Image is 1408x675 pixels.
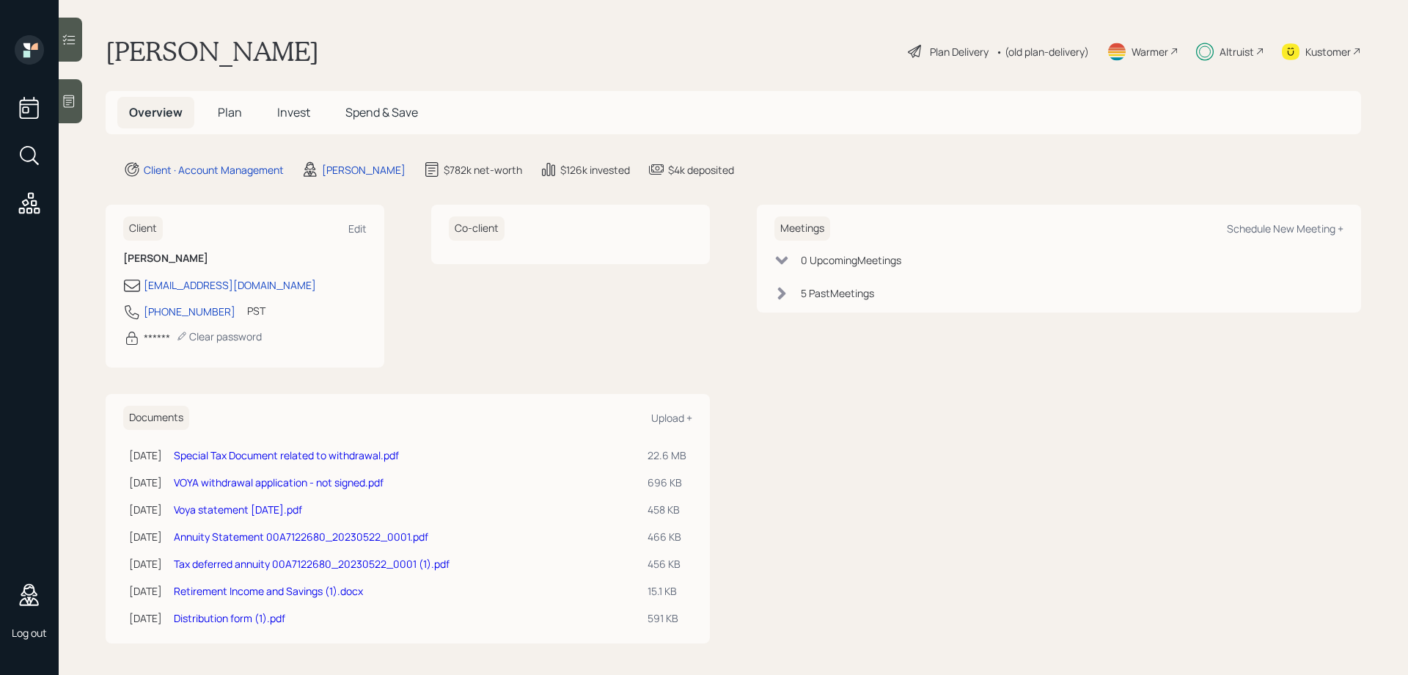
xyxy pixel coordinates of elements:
div: 0 Upcoming Meeting s [801,252,901,268]
span: Invest [277,104,310,120]
a: Voya statement [DATE].pdf [174,503,302,517]
div: PST [247,303,265,318]
div: [DATE] [129,610,162,626]
div: [PHONE_NUMBER] [144,304,235,319]
a: Retirement Income and Savings (1).docx [174,584,363,598]
div: [EMAIL_ADDRESS][DOMAIN_NAME] [144,277,316,293]
div: [DATE] [129,583,162,599]
div: [DATE] [129,448,162,463]
div: Plan Delivery [930,44,989,59]
span: Plan [218,104,242,120]
div: [DATE] [129,475,162,490]
div: 456 KB [648,556,686,572]
div: 591 KB [648,610,686,626]
div: Kustomer [1305,44,1351,59]
div: Clear password [176,329,262,343]
a: Special Tax Document related to withdrawal.pdf [174,448,399,462]
div: 458 KB [648,502,686,517]
div: 22.6 MB [648,448,686,463]
h6: Documents [123,406,189,430]
div: [DATE] [129,529,162,544]
div: $4k deposited [668,162,734,178]
div: $126k invested [560,162,630,178]
div: [PERSON_NAME] [322,162,406,178]
a: Tax deferred annuity 00A7122680_20230522_0001 (1).pdf [174,557,450,571]
div: 5 Past Meeting s [801,285,874,301]
div: [DATE] [129,556,162,572]
div: 696 KB [648,475,686,490]
div: [DATE] [129,502,162,517]
div: 466 KB [648,529,686,544]
span: Overview [129,104,183,120]
div: Schedule New Meeting + [1227,222,1343,236]
span: Spend & Save [345,104,418,120]
div: • (old plan-delivery) [996,44,1089,59]
a: VOYA withdrawal application - not signed.pdf [174,475,384,489]
h6: Co-client [449,216,505,241]
div: Edit [348,222,367,236]
div: Log out [12,626,47,640]
div: Altruist [1220,44,1254,59]
h6: Meetings [774,216,830,241]
h1: [PERSON_NAME] [106,35,319,67]
a: Annuity Statement 00A7122680_20230522_0001.pdf [174,530,428,544]
h6: [PERSON_NAME] [123,252,367,265]
div: Warmer [1132,44,1168,59]
div: $782k net-worth [444,162,522,178]
a: Distribution form (1).pdf [174,611,285,625]
div: 15.1 KB [648,583,686,599]
div: Client · Account Management [144,162,284,178]
h6: Client [123,216,163,241]
div: Upload + [651,411,692,425]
